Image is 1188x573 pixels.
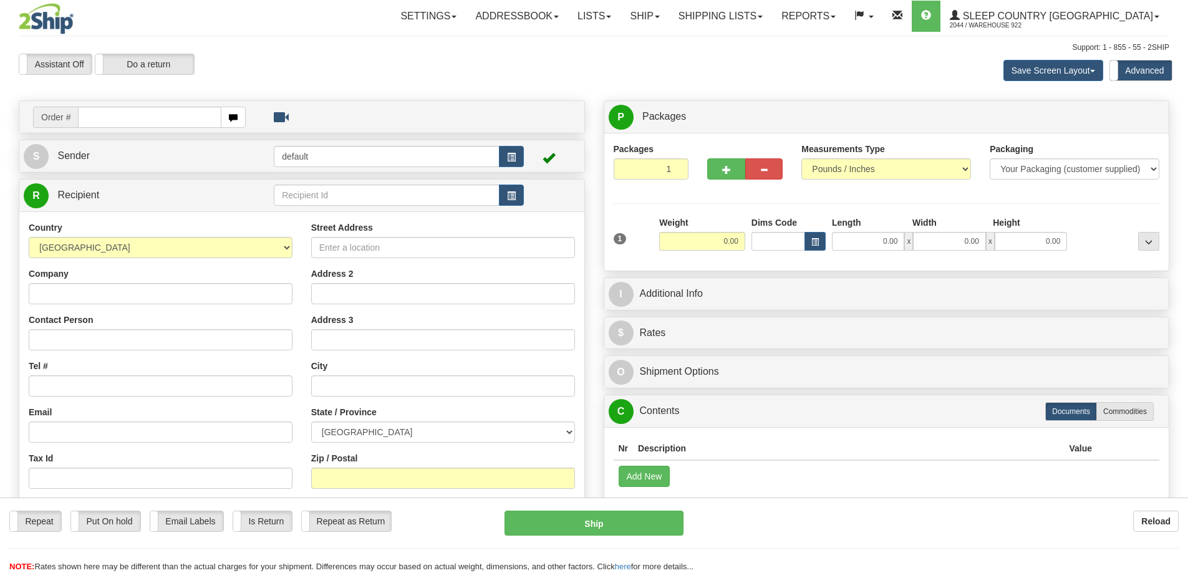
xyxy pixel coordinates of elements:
[614,437,634,460] th: Nr
[960,11,1153,21] span: Sleep Country [GEOGRAPHIC_DATA]
[642,111,686,122] span: Packages
[659,216,688,229] label: Weight
[311,452,358,465] label: Zip / Postal
[311,406,377,418] label: State / Province
[621,1,669,32] a: Ship
[1096,402,1154,421] label: Commodities
[29,452,53,465] label: Tax Id
[24,144,49,169] span: S
[391,1,466,32] a: Settings
[940,1,1169,32] a: Sleep Country [GEOGRAPHIC_DATA] 2044 / Warehouse 922
[751,216,797,229] label: Dims Code
[33,107,78,128] span: Order #
[609,320,634,345] span: $
[609,399,634,424] span: C
[19,54,92,74] label: Assistant Off
[609,105,634,130] span: P
[505,511,683,536] button: Ship
[993,216,1020,229] label: Height
[609,320,1165,346] a: $Rates
[1159,223,1187,350] iframe: chat widget
[1138,232,1159,251] div: ...
[9,562,34,571] span: NOTE:
[29,360,48,372] label: Tel #
[990,143,1033,155] label: Packaging
[24,143,274,169] a: S Sender
[29,267,69,280] label: Company
[633,437,1064,460] th: Description
[619,466,670,487] button: Add New
[1003,60,1103,81] button: Save Screen Layout
[950,19,1043,32] span: 2044 / Warehouse 922
[57,190,99,200] span: Recipient
[609,104,1165,130] a: P Packages
[10,511,61,531] label: Repeat
[1133,511,1179,532] button: Reload
[614,143,654,155] label: Packages
[71,511,140,531] label: Put On hold
[609,359,1165,385] a: OShipment Options
[466,1,568,32] a: Addressbook
[615,562,631,571] a: here
[614,233,627,244] span: 1
[568,1,621,32] a: Lists
[832,216,861,229] label: Length
[57,150,90,161] span: Sender
[311,221,373,234] label: Street Address
[311,237,575,258] input: Enter a location
[29,406,52,418] label: Email
[609,282,634,307] span: I
[311,360,327,372] label: City
[29,221,62,234] label: Country
[801,143,885,155] label: Measurements Type
[19,3,74,34] img: logo2044.jpg
[19,42,1169,53] div: Support: 1 - 855 - 55 - 2SHIP
[1141,516,1171,526] b: Reload
[150,511,223,531] label: Email Labels
[233,511,292,531] label: Is Return
[609,360,634,385] span: O
[912,216,937,229] label: Width
[274,185,500,206] input: Recipient Id
[311,267,354,280] label: Address 2
[609,281,1165,307] a: IAdditional Info
[302,511,391,531] label: Repeat as Return
[1045,402,1097,421] label: Documents
[986,232,995,251] span: x
[311,314,354,326] label: Address 3
[1064,437,1097,460] th: Value
[609,398,1165,424] a: CContents
[24,183,49,208] span: R
[904,232,913,251] span: x
[274,146,500,167] input: Sender Id
[669,1,772,32] a: Shipping lists
[24,183,246,208] a: R Recipient
[1110,60,1172,80] label: Advanced
[29,314,93,326] label: Contact Person
[95,54,194,74] label: Do a return
[772,1,845,32] a: Reports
